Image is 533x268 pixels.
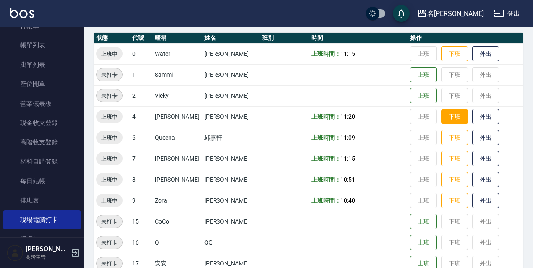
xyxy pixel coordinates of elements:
[130,85,153,106] td: 2
[130,148,153,169] td: 7
[410,88,437,104] button: 上班
[3,191,81,210] a: 排班表
[130,190,153,211] td: 9
[153,211,202,232] td: CoCo
[3,172,81,191] a: 每日結帳
[26,253,68,261] p: 高階主管
[311,197,341,204] b: 上班時間：
[3,210,81,229] a: 現場電腦打卡
[153,43,202,64] td: Water
[408,33,523,44] th: 操作
[202,190,260,211] td: [PERSON_NAME]
[309,33,408,44] th: 時間
[410,235,437,250] button: 上班
[97,91,122,100] span: 未打卡
[130,211,153,232] td: 15
[491,6,523,21] button: 登出
[26,245,68,253] h5: [PERSON_NAME]
[472,172,499,187] button: 外出
[202,33,260,44] th: 姓名
[97,238,122,247] span: 未打卡
[94,33,130,44] th: 狀態
[472,109,499,125] button: 外出
[441,172,468,187] button: 下班
[311,176,341,183] b: 上班時間：
[3,36,81,55] a: 帳單列表
[3,229,81,249] a: 掃碼打卡
[441,151,468,167] button: 下班
[472,130,499,146] button: 外出
[340,113,355,120] span: 11:20
[441,109,468,124] button: 下班
[340,155,355,162] span: 11:15
[441,193,468,208] button: 下班
[153,127,202,148] td: Queena
[96,175,123,184] span: 上班中
[97,217,122,226] span: 未打卡
[130,106,153,127] td: 4
[153,232,202,253] td: Q
[153,64,202,85] td: Sammi
[3,152,81,171] a: 材料自購登錄
[153,106,202,127] td: [PERSON_NAME]
[3,94,81,113] a: 營業儀表板
[472,193,499,208] button: 外出
[130,43,153,64] td: 0
[153,190,202,211] td: Zora
[472,46,499,62] button: 外出
[3,133,81,152] a: 高階收支登錄
[96,196,123,205] span: 上班中
[414,5,487,22] button: 名[PERSON_NAME]
[130,127,153,148] td: 6
[311,113,341,120] b: 上班時間：
[97,70,122,79] span: 未打卡
[153,85,202,106] td: Vicky
[202,85,260,106] td: [PERSON_NAME]
[260,33,309,44] th: 班別
[202,64,260,85] td: [PERSON_NAME]
[130,64,153,85] td: 1
[202,148,260,169] td: [PERSON_NAME]
[427,8,484,19] div: 名[PERSON_NAME]
[311,134,341,141] b: 上班時間：
[441,46,468,62] button: 下班
[3,55,81,74] a: 掛單列表
[97,259,122,268] span: 未打卡
[410,67,437,83] button: 上班
[202,232,260,253] td: QQ
[3,74,81,94] a: 座位開單
[340,50,355,57] span: 11:15
[311,155,341,162] b: 上班時間：
[441,130,468,146] button: 下班
[153,169,202,190] td: [PERSON_NAME]
[202,106,260,127] td: [PERSON_NAME]
[202,127,260,148] td: 邱嘉軒
[202,169,260,190] td: [PERSON_NAME]
[130,33,153,44] th: 代號
[96,112,123,121] span: 上班中
[130,169,153,190] td: 8
[96,154,123,163] span: 上班中
[3,113,81,133] a: 現金收支登錄
[202,211,260,232] td: [PERSON_NAME]
[96,133,123,142] span: 上班中
[96,49,123,58] span: 上班中
[10,8,34,18] img: Logo
[202,43,260,64] td: [PERSON_NAME]
[340,176,355,183] span: 10:51
[472,151,499,167] button: 外出
[311,50,341,57] b: 上班時間：
[393,5,410,22] button: save
[7,245,24,261] img: Person
[340,197,355,204] span: 10:40
[410,214,437,229] button: 上班
[153,33,202,44] th: 暱稱
[340,134,355,141] span: 11:09
[130,232,153,253] td: 16
[153,148,202,169] td: [PERSON_NAME]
